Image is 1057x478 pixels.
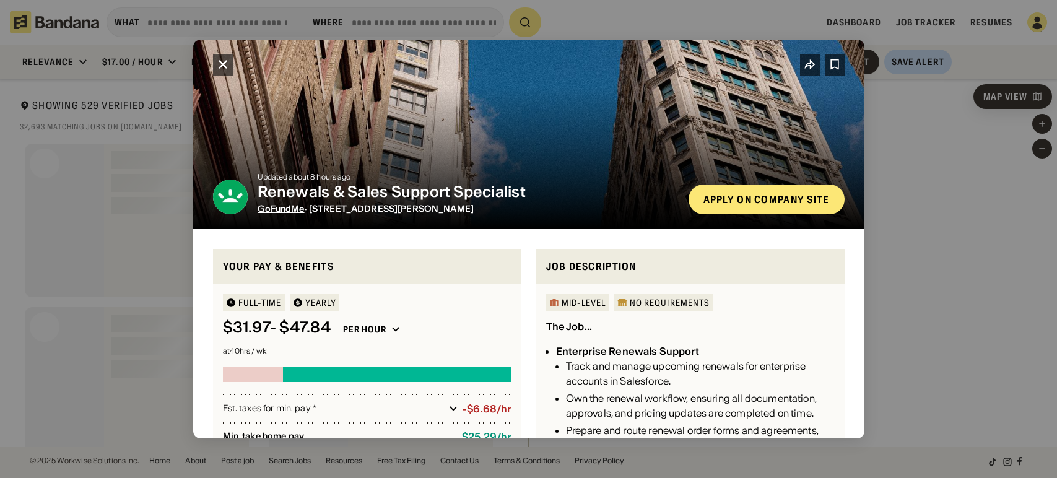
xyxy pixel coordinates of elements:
div: Mid-Level [562,298,606,307]
div: $ 25.29 / hr [462,431,511,443]
div: Prepare and route renewal order forms and agreements, working closely with Legal and Finance to e... [566,423,835,467]
a: Apply on company site [689,185,845,214]
div: Job Description [546,259,835,274]
div: No Requirements [630,298,710,307]
div: Track and manage upcoming renewals for enterprise accounts in Salesforce. [566,358,835,388]
div: Enterprise Renewals Support [556,345,699,357]
div: Full-time [238,298,282,307]
div: -$6.68/hr [463,403,511,415]
div: Your pay & benefits [223,259,511,274]
div: · [STREET_ADDRESS][PERSON_NAME] [258,204,679,214]
img: GoFundMe logo [213,180,248,214]
div: Est. taxes for min. pay * [223,402,445,415]
div: Updated about 8 hours ago [258,173,679,181]
a: GoFundMe [258,203,305,214]
div: Apply on company site [703,194,830,204]
div: at 40 hrs / wk [223,347,511,355]
div: Per hour [343,324,386,335]
div: Own the renewal workflow, ensuring all documentation, approvals, and pricing updates are complete... [566,391,835,420]
div: Renewals & Sales Support Specialist [258,183,679,201]
div: YEARLY [305,298,337,307]
div: $ 31.97 - $47.84 [223,319,331,337]
div: Min. take home pay [223,431,453,443]
div: The Job... [546,320,593,332]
